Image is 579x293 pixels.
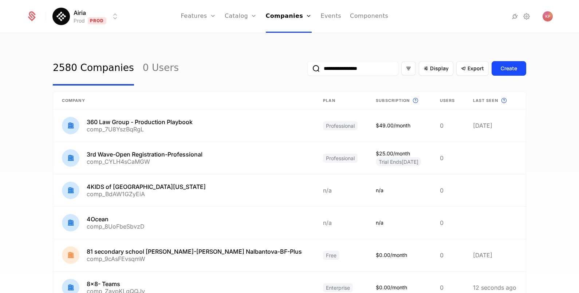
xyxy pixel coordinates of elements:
span: Last seen [473,98,499,104]
span: Subscription [376,98,410,104]
th: Users [431,92,464,110]
span: Display [430,65,449,72]
img: Airia [52,8,70,25]
img: Katrina Peek [543,11,553,21]
button: Filter options [401,62,416,75]
a: Settings [522,12,531,21]
span: Export [468,65,484,72]
span: Prod [88,17,106,24]
a: 2580 Companies [53,51,134,86]
button: Open user button [543,11,553,21]
button: Create [492,61,526,76]
span: Airia [74,8,86,17]
a: Integrations [511,12,519,21]
div: Prod [74,17,85,24]
button: Select environment [55,8,119,24]
button: Display [419,61,453,76]
th: Plan [314,92,367,110]
a: 0 Users [143,51,179,86]
button: Export [456,61,489,76]
th: Company [53,92,314,110]
div: Create [501,65,517,72]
